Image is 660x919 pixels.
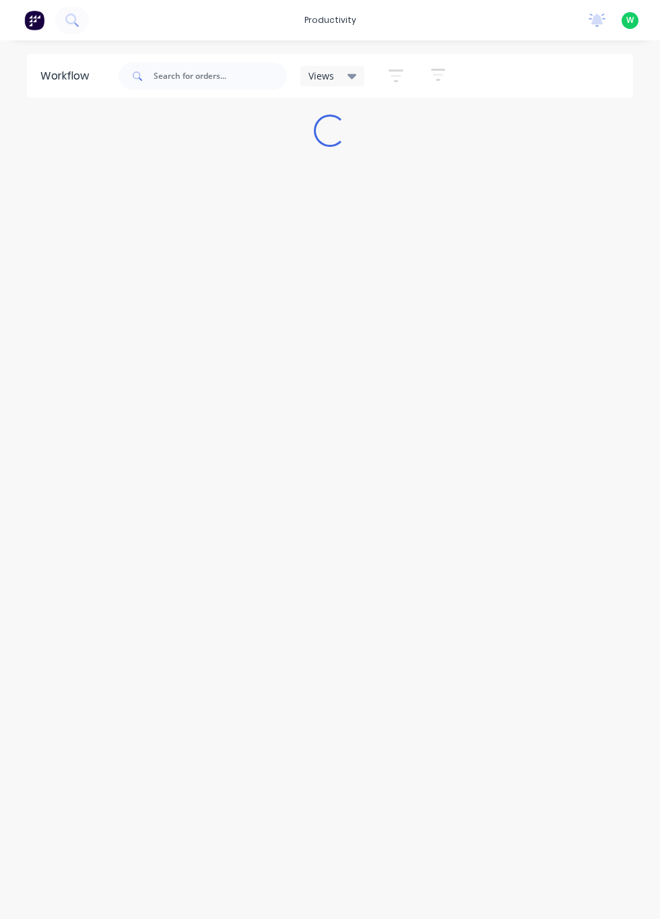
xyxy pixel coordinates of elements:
[154,63,287,90] input: Search for orders...
[626,14,634,26] span: W
[40,68,96,84] div: Workflow
[308,69,334,83] span: Views
[298,10,363,30] div: productivity
[24,10,44,30] img: Factory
